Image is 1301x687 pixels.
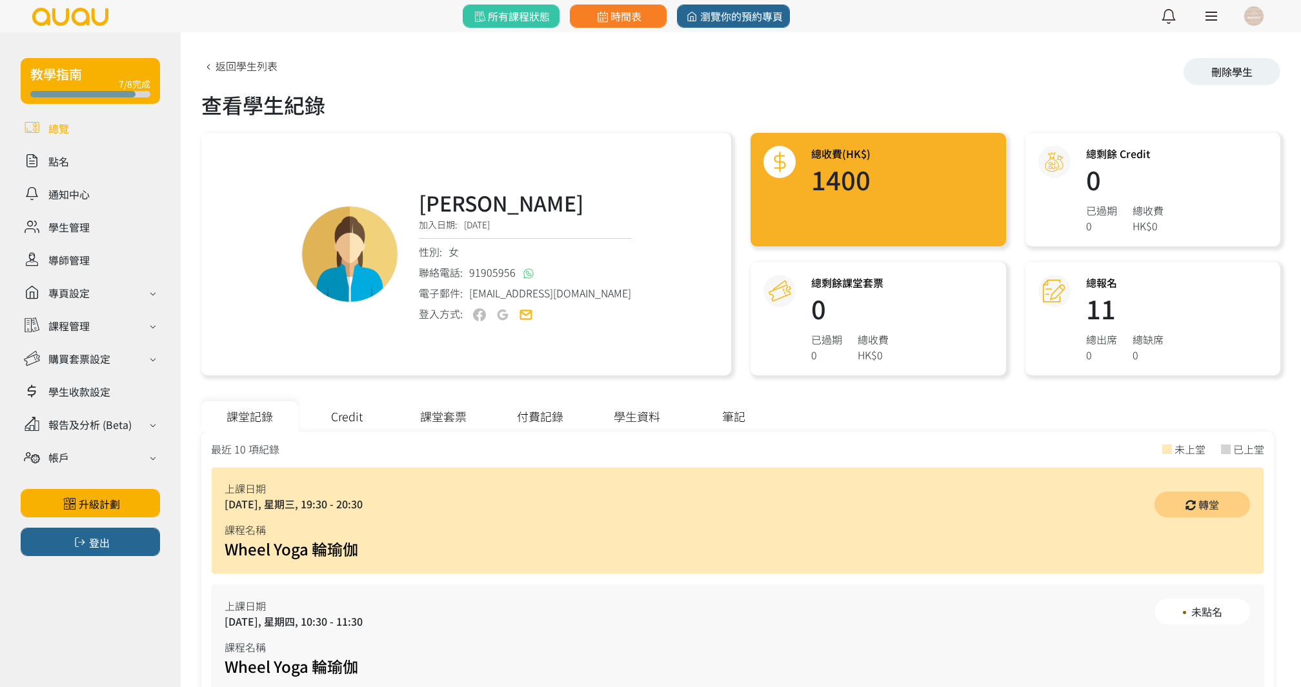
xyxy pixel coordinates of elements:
h3: 總剩餘 Credit [1086,146,1164,161]
div: 課程名稱 [225,522,363,537]
div: 帳戶 [48,450,69,465]
a: 時間表 [570,5,667,28]
div: 課程管理 [48,318,90,334]
div: 加入日期: [419,218,631,239]
div: 已過期 [1086,203,1117,218]
a: Wheel Yoga 輪瑜伽 [225,537,358,560]
div: 學生資料 [589,401,685,432]
div: 報告及分析 (Beta) [48,417,132,432]
img: user-google-off.png [496,308,509,321]
img: courseCredit@2x.png [769,280,791,303]
span: 時間表 [594,8,641,24]
h3: 總收費(HK$) [811,146,871,161]
h3: [PERSON_NAME] [419,187,631,218]
div: 筆記 [685,401,782,432]
div: 0 [811,347,842,363]
div: 0 [1133,347,1164,363]
div: 0 [1086,218,1117,234]
a: Wheel Yoga 輪瑜伽 [225,655,358,677]
div: Credit [298,401,395,432]
div: 總收費 [1133,203,1164,218]
div: 上課日期 [225,598,363,613]
span: 91905956 [469,264,516,280]
h1: 1400 [811,166,871,192]
div: 0 [1086,347,1117,363]
div: 聯絡電話: [419,264,631,280]
button: 登出 [21,528,160,556]
div: 已過期 [811,332,842,347]
span: [DATE] [464,218,490,231]
h1: 0 [811,295,889,321]
div: 查看學生紀錄 [201,89,1280,120]
div: 刪除學生 [1184,58,1280,85]
div: 課堂套票 [395,401,492,432]
img: attendance@2x.png [1043,280,1065,303]
span: 瀏覽你的預約專頁 [684,8,783,24]
div: 專頁設定 [48,285,90,301]
span: 所有課程狀態 [472,8,550,24]
div: 總出席 [1086,332,1117,347]
div: 登入方式: [419,306,463,322]
img: user-fb-off.png [473,308,486,321]
h3: 總報名 [1086,275,1164,290]
div: HK$0 [858,347,889,363]
img: total@2x.png [769,151,791,174]
div: 已上堂 [1233,441,1264,457]
div: 未上堂 [1175,441,1205,457]
a: 返回學生列表 [201,58,277,74]
div: 課程名稱 [225,639,363,655]
div: 電子郵件: [419,285,631,301]
img: whatsapp@2x.png [523,268,534,279]
div: 付費記錄 [492,401,589,432]
img: credit@2x.png [1043,151,1065,174]
div: 上課日期 [225,481,363,496]
div: 性別: [419,244,631,259]
div: 最近 10 項紀錄 [211,441,279,457]
img: logo.svg [31,8,110,26]
span: [EMAIL_ADDRESS][DOMAIN_NAME] [469,285,631,301]
a: 轉堂 [1154,491,1251,518]
a: 所有課程狀態 [463,5,560,28]
div: 總缺席 [1133,332,1164,347]
h1: 0 [1086,166,1164,192]
h3: 總剩餘課堂套票 [811,275,889,290]
div: [DATE], 星期三, 19:30 - 20:30 [225,496,363,512]
span: 女 [449,244,459,259]
a: 升級計劃 [21,489,160,517]
div: [DATE], 星期四, 10:30 - 11:30 [225,613,363,629]
div: 購買套票設定 [48,351,110,366]
div: 課堂記錄 [201,401,298,432]
div: 總收費 [858,332,889,347]
img: user-email-on.png [519,308,532,321]
a: 未點名 [1154,598,1251,625]
h1: 11 [1086,295,1164,321]
a: 瀏覽你的預約專頁 [677,5,790,28]
div: HK$0 [1133,218,1164,234]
